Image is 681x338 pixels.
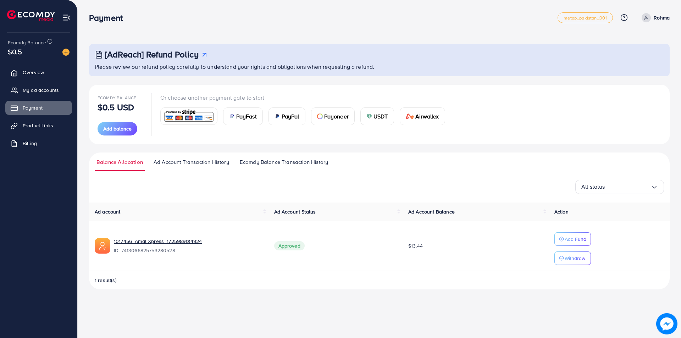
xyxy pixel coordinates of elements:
[95,208,121,215] span: Ad account
[7,10,55,21] img: logo
[373,112,388,121] span: USDT
[408,208,455,215] span: Ad Account Balance
[8,46,22,57] span: $0.5
[23,122,53,129] span: Product Links
[163,109,215,124] img: card
[317,113,323,119] img: card
[5,101,72,115] a: Payment
[656,313,677,334] img: image
[554,232,591,246] button: Add Fund
[400,107,445,125] a: cardAirwallex
[5,83,72,97] a: My ad accounts
[103,125,132,132] span: Add balance
[575,180,664,194] div: Search for option
[565,254,585,262] p: Withdraw
[114,238,263,245] a: 1017456_Amal Xpress_1725989134924
[311,107,355,125] a: cardPayoneer
[8,39,46,46] span: Ecomdy Balance
[98,103,134,111] p: $0.5 USD
[114,247,263,254] span: ID: 7413066825753280528
[360,107,394,125] a: cardUSDT
[554,208,569,215] span: Action
[558,12,613,23] a: metap_pakistan_001
[98,122,137,135] button: Add balance
[223,107,263,125] a: cardPayFast
[554,251,591,265] button: Withdraw
[408,242,423,249] span: $13.44
[105,49,199,60] h3: [AdReach] Refund Policy
[274,241,305,250] span: Approved
[236,112,257,121] span: PayFast
[5,118,72,133] a: Product Links
[96,158,143,166] span: Balance Allocation
[564,16,607,20] span: metap_pakistan_001
[275,113,280,119] img: card
[605,181,651,192] input: Search for option
[366,113,372,119] img: card
[581,181,605,192] span: All status
[114,238,263,254] div: <span class='underline'>1017456_Amal Xpress_1725989134924</span></br>7413066825753280528
[95,62,665,71] p: Please review our refund policy carefully to understand your rights and obligations when requesti...
[23,69,44,76] span: Overview
[62,13,71,22] img: menu
[229,113,235,119] img: card
[160,107,217,125] a: card
[23,104,43,111] span: Payment
[95,238,110,254] img: ic-ads-acc.e4c84228.svg
[415,112,439,121] span: Airwallex
[274,208,316,215] span: Ad Account Status
[565,235,586,243] p: Add Fund
[154,158,229,166] span: Ad Account Transaction History
[282,112,299,121] span: PayPal
[89,13,128,23] h3: Payment
[5,136,72,150] a: Billing
[240,158,328,166] span: Ecomdy Balance Transaction History
[160,93,451,102] p: Or choose another payment gate to start
[324,112,349,121] span: Payoneer
[268,107,305,125] a: cardPayPal
[654,13,670,22] p: Rohma
[95,277,117,284] span: 1 result(s)
[406,113,414,119] img: card
[62,49,70,56] img: image
[5,65,72,79] a: Overview
[23,140,37,147] span: Billing
[639,13,670,22] a: Rohma
[98,95,136,101] span: Ecomdy Balance
[23,87,59,94] span: My ad accounts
